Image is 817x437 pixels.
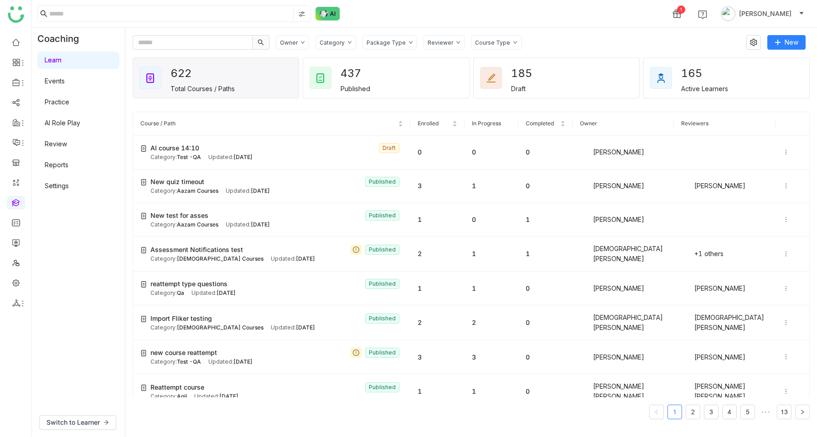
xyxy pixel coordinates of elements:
td: 2 [410,236,465,272]
td: 0 [518,340,573,374]
div: Category: [150,255,264,263]
td: 0 [518,272,573,305]
div: Active Learners [681,85,728,93]
div: [PERSON_NAME] [681,283,768,294]
span: [DATE] [251,187,270,194]
img: 684a9b57de261c4b36a3d29f [580,386,591,397]
a: 2 [686,405,700,419]
td: 1 [410,374,465,409]
span: Completed [526,120,554,127]
li: 5 [740,405,755,419]
div: [DEMOGRAPHIC_DATA][PERSON_NAME] [681,313,768,333]
span: [PERSON_NAME] [739,9,791,19]
span: [DATE] [219,393,238,400]
li: 4 [722,405,737,419]
div: Category: [150,392,187,401]
div: Published [341,85,370,93]
button: Switch to Learner [39,415,116,430]
span: [DATE] [251,221,270,228]
div: 1 [677,5,685,14]
a: Review [45,140,67,148]
span: New quiz timeout [150,177,204,187]
div: Owner [280,39,298,46]
div: +1 others [681,248,768,259]
div: Updated: [191,289,236,298]
img: 684a9aedde261c4b36a3ced9 [580,283,591,294]
div: Category: [150,221,218,229]
div: 165 [681,64,714,83]
span: Aazam Courses [177,221,218,228]
span: new course reattempt [150,348,217,358]
span: Test -QA [177,358,201,365]
a: AI Role Play [45,119,80,127]
div: Category: [150,289,184,298]
nz-tag: Published [365,314,399,324]
a: Practice [45,98,69,106]
td: 1 [465,236,519,272]
span: Test -QA [177,154,201,160]
span: Course / Path [140,120,176,127]
img: create-new-course.svg [140,247,147,253]
img: 684a9b06de261c4b36a3cf65 [681,317,692,328]
div: [PERSON_NAME] [681,180,768,191]
a: 3 [704,405,718,419]
li: Previous Page [649,405,664,419]
a: 1 [668,405,682,419]
td: 0 [518,170,573,203]
span: [DEMOGRAPHIC_DATA] Courses [177,255,264,262]
img: 684a9b06de261c4b36a3cf65 [580,317,591,328]
div: Draft [511,85,526,93]
div: Category: [150,358,201,366]
nz-tag: Published [365,348,399,358]
div: [DEMOGRAPHIC_DATA][PERSON_NAME] [580,313,667,333]
img: published_courses.svg [315,72,326,83]
img: create-new-course.svg [140,213,147,219]
li: Next 5 Pages [759,405,773,419]
img: create-new-course.svg [140,145,147,152]
img: create-new-course.svg [140,316,147,322]
span: [DATE] [296,324,315,331]
li: 2 [686,405,700,419]
span: Qa [177,289,184,296]
img: logo [8,6,24,23]
img: 684a9b57de261c4b36a3d29f [681,386,692,397]
img: create-new-course.svg [140,281,147,288]
div: Updated: [208,153,253,162]
div: Updated: [208,358,253,366]
a: 4 [723,405,736,419]
a: Learn [45,56,62,64]
span: Reattempt course [150,382,204,392]
span: In Progress [472,120,501,127]
img: 684a9b22de261c4b36a3d00f [681,352,692,363]
span: [DATE] [233,154,253,160]
nz-tag: Published [365,279,399,289]
button: Next Page [795,405,810,419]
button: [PERSON_NAME] [719,6,806,21]
div: [DEMOGRAPHIC_DATA][PERSON_NAME] [580,244,667,264]
nz-tag: Published [365,245,399,255]
span: New test for asses [150,211,208,221]
a: Reports [45,161,68,169]
nz-tag: Published [365,382,399,392]
td: 1 [465,170,519,203]
img: draft_courses.svg [486,72,496,83]
a: Settings [45,182,69,190]
div: [PERSON_NAME] [PERSON_NAME] [580,381,667,401]
span: [DATE] [217,289,236,296]
td: 2 [410,305,465,340]
div: [PERSON_NAME] [580,147,667,158]
li: 13 [777,405,791,419]
div: [PERSON_NAME] [PERSON_NAME] [681,381,768,401]
span: Import Fliker testing [150,314,212,324]
div: [PERSON_NAME] [580,283,667,294]
div: [PERSON_NAME] [580,214,667,225]
img: help.svg [698,10,707,19]
img: ask-buddy-normal.svg [315,7,340,21]
td: 0 [465,136,519,170]
div: Category [320,39,345,46]
span: Enrolled [418,120,439,127]
nz-tag: Published [365,177,399,187]
button: New [767,35,806,50]
div: [PERSON_NAME] [580,352,667,363]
